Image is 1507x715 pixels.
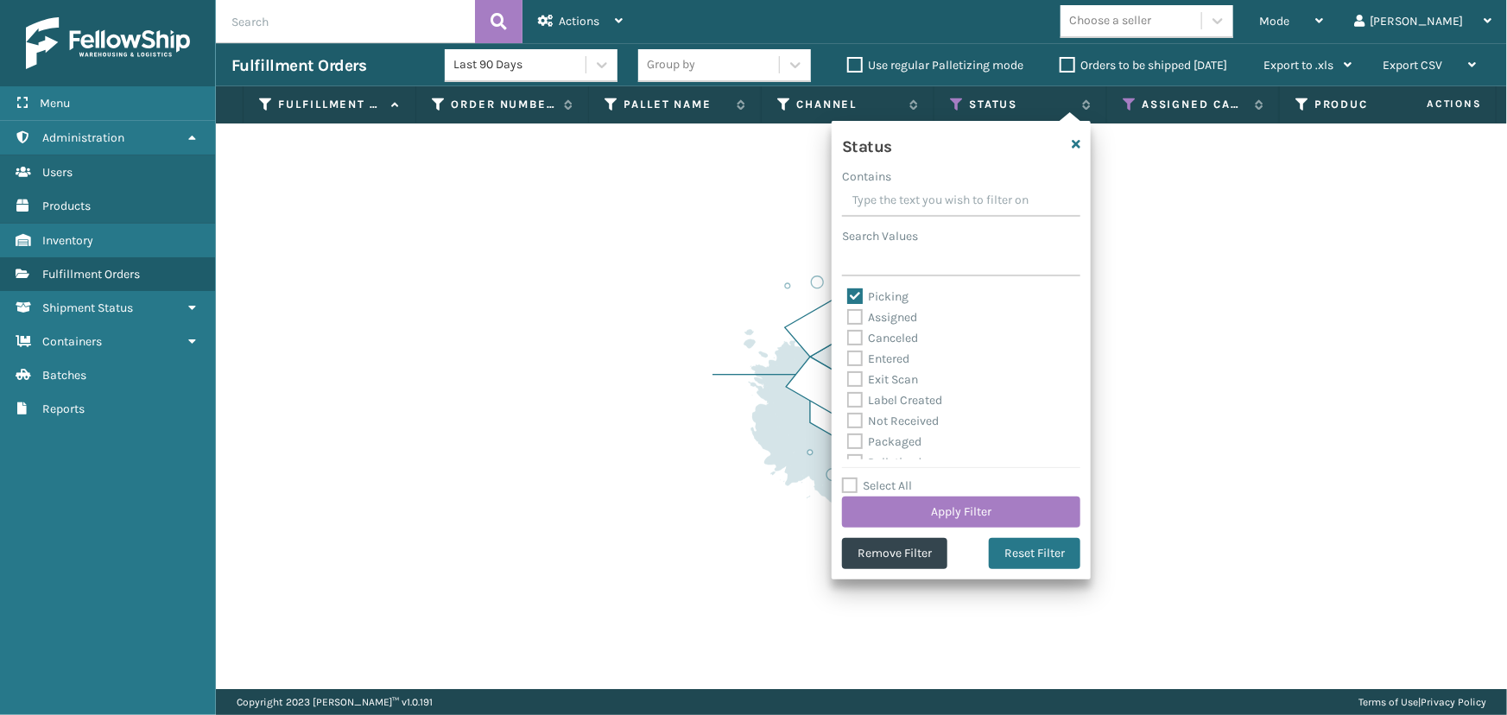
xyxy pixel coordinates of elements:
[842,168,891,186] label: Contains
[1142,97,1246,112] label: Assigned Carrier Service
[847,414,939,428] label: Not Received
[42,334,102,349] span: Containers
[1314,97,1419,112] label: Product SKU
[1383,58,1442,73] span: Export CSV
[796,97,901,112] label: Channel
[42,199,91,213] span: Products
[842,538,947,569] button: Remove Filter
[989,538,1080,569] button: Reset Filter
[842,186,1080,217] input: Type the text you wish to filter on
[231,55,366,76] h3: Fulfillment Orders
[40,96,70,111] span: Menu
[847,310,917,325] label: Assigned
[42,402,85,416] span: Reports
[278,97,383,112] label: Fulfillment Order Id
[1259,14,1289,28] span: Mode
[842,227,918,245] label: Search Values
[237,689,433,715] p: Copyright 2023 [PERSON_NAME]™ v 1.0.191
[1263,58,1333,73] span: Export to .xls
[1060,58,1227,73] label: Orders to be shipped [DATE]
[559,14,599,28] span: Actions
[1069,12,1151,30] div: Choose a seller
[453,56,587,74] div: Last 90 Days
[42,233,93,248] span: Inventory
[1421,696,1486,708] a: Privacy Policy
[847,393,942,408] label: Label Created
[647,56,695,74] div: Group by
[42,267,140,282] span: Fulfillment Orders
[847,372,918,387] label: Exit Scan
[847,58,1023,73] label: Use regular Palletizing mode
[847,351,909,366] label: Entered
[969,97,1073,112] label: Status
[624,97,728,112] label: Pallet Name
[451,97,555,112] label: Order Number
[842,497,1080,528] button: Apply Filter
[847,289,909,304] label: Picking
[1358,696,1418,708] a: Terms of Use
[42,301,133,315] span: Shipment Status
[847,331,918,345] label: Canceled
[842,131,892,157] h4: Status
[847,434,921,449] label: Packaged
[847,455,921,470] label: Palletized
[842,478,912,493] label: Select All
[42,165,73,180] span: Users
[1358,689,1486,715] div: |
[42,130,124,145] span: Administration
[42,368,86,383] span: Batches
[26,17,190,69] img: logo
[1372,90,1492,118] span: Actions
